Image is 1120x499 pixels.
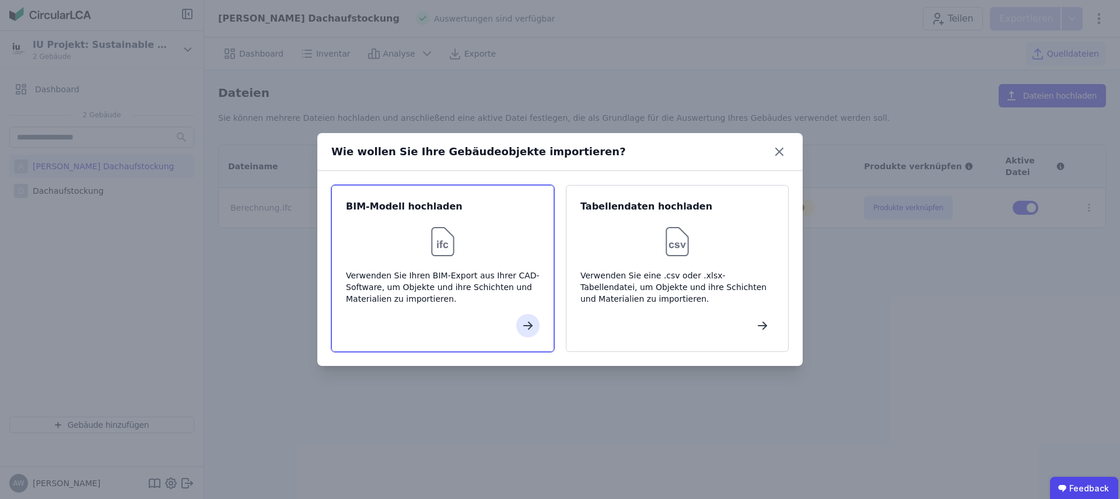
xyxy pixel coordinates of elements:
[346,200,540,214] div: BIM-Modell hochladen
[424,223,461,260] img: svg%3e
[580,200,774,214] div: Tabellendaten hochladen
[331,144,626,160] div: Wie wollen Sie Ihre Gebäudeobjekte importieren?
[659,223,696,260] img: svg%3e
[580,270,774,305] div: Verwenden Sie eine .csv oder .xlsx-Tabellendatei, um Objekte und ihre Schichten und Materialien z...
[346,270,540,305] div: Verwenden Sie Ihren BIM-Export aus Ihrer CAD-Software, um Objekte und ihre Schichten und Material...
